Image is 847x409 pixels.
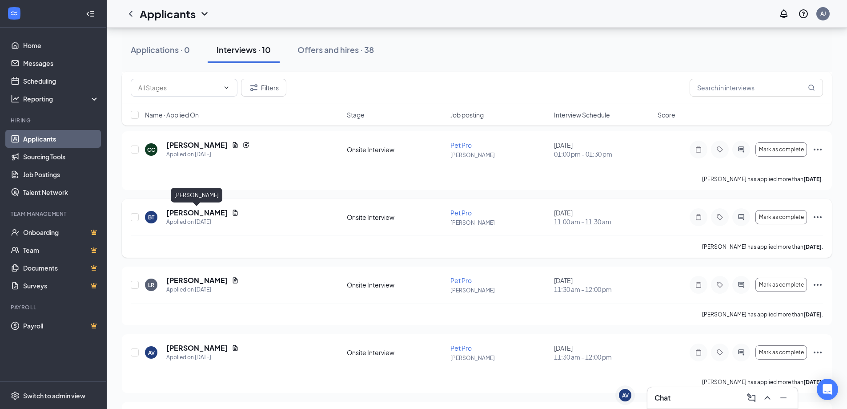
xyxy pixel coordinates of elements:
div: AJ [820,10,826,17]
button: Mark as complete [755,142,807,157]
span: Pet Pro [450,141,472,149]
svg: ChevronLeft [125,8,136,19]
span: 11:00 am - 11:30 am [554,217,652,226]
p: [PERSON_NAME] has applied more than . [702,243,823,251]
svg: ComposeMessage [746,393,757,403]
div: Applications · 0 [131,44,190,55]
button: ComposeMessage [744,391,759,405]
span: Mark as complete [759,282,804,288]
div: Switch to admin view [23,391,85,400]
p: [PERSON_NAME] has applied more than . [702,175,823,183]
b: [DATE] [803,379,822,385]
div: Applied on [DATE] [166,353,239,362]
svg: ActiveChat [736,146,747,153]
div: Hiring [11,117,97,124]
svg: Settings [11,391,20,400]
svg: ChevronDown [223,84,230,91]
div: [PERSON_NAME] [171,188,222,202]
svg: Note [693,214,704,221]
div: [DATE] [554,208,652,226]
h5: [PERSON_NAME] [166,343,228,353]
span: 11:30 am - 12:00 pm [554,352,652,361]
a: TeamCrown [23,241,99,259]
a: Talent Network [23,183,99,201]
span: 01:00 pm - 01:30 pm [554,150,652,158]
div: Open Intercom Messenger [817,379,838,400]
div: [DATE] [554,141,652,158]
b: [DATE] [803,243,822,250]
div: Applied on [DATE] [166,218,239,227]
div: Team Management [11,210,97,218]
a: Sourcing Tools [23,148,99,166]
div: Offers and hires · 38 [297,44,374,55]
svg: Tag [715,349,725,356]
span: Pet Pro [450,209,472,217]
div: Onsite Interview [347,280,445,289]
svg: Ellipses [812,212,823,223]
span: 11:30 am - 12:00 pm [554,285,652,294]
svg: Reapply [242,142,249,149]
h5: [PERSON_NAME] [166,275,228,285]
svg: ActiveChat [736,349,747,356]
svg: Document [232,277,239,284]
div: Reporting [23,94,100,103]
button: Filter Filters [241,79,286,97]
svg: Note [693,281,704,288]
div: Onsite Interview [347,213,445,222]
p: [PERSON_NAME] [450,219,549,227]
p: [PERSON_NAME] [450,151,549,159]
svg: QuestionInfo [798,8,809,19]
p: [PERSON_NAME] [450,354,549,362]
span: Stage [347,110,365,119]
svg: ActiveChat [736,214,747,221]
svg: Ellipses [812,347,823,358]
div: AV [622,392,629,399]
b: [DATE] [803,176,822,182]
div: [DATE] [554,276,652,294]
div: Onsite Interview [347,145,445,154]
svg: ChevronDown [199,8,210,19]
button: Mark as complete [755,345,807,360]
button: Minimize [776,391,791,405]
svg: Filter [249,82,259,93]
a: Messages [23,54,99,72]
svg: ActiveChat [736,281,747,288]
p: [PERSON_NAME] [450,287,549,294]
span: Job posting [450,110,484,119]
a: DocumentsCrown [23,259,99,277]
svg: Note [693,349,704,356]
a: Scheduling [23,72,99,90]
span: Mark as complete [759,214,804,220]
a: Job Postings [23,166,99,183]
div: Onsite Interview [347,348,445,357]
svg: Collapse [86,9,95,18]
h1: Applicants [140,6,196,21]
svg: Ellipses [812,144,823,155]
button: Mark as complete [755,210,807,224]
svg: Notifications [779,8,789,19]
svg: Document [232,344,239,352]
svg: Document [232,142,239,149]
p: [PERSON_NAME] has applied more than . [702,311,823,318]
a: Home [23,36,99,54]
svg: ChevronUp [762,393,773,403]
span: Mark as complete [759,349,804,356]
a: PayrollCrown [23,317,99,335]
svg: Tag [715,146,725,153]
svg: Minimize [778,393,789,403]
h5: [PERSON_NAME] [166,208,228,218]
input: All Stages [138,83,219,93]
svg: WorkstreamLogo [10,9,19,18]
svg: Document [232,209,239,216]
span: Mark as complete [759,146,804,153]
h5: [PERSON_NAME] [166,140,228,150]
span: Pet Pro [450,276,472,284]
div: [DATE] [554,344,652,361]
div: AV [148,349,155,356]
span: Score [658,110,675,119]
a: SurveysCrown [23,277,99,295]
svg: Tag [715,281,725,288]
div: Payroll [11,304,97,311]
h3: Chat [654,393,670,403]
svg: Note [693,146,704,153]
